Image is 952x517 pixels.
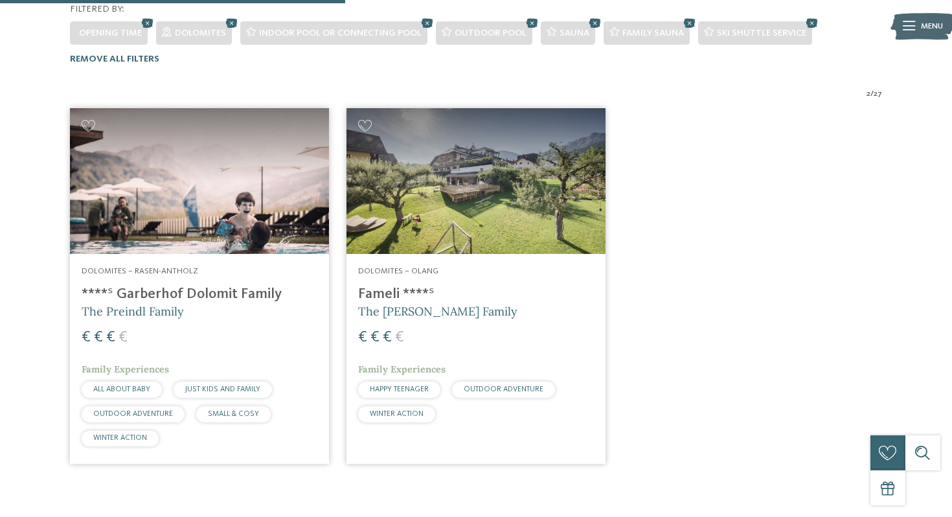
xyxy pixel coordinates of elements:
span: 27 [874,88,882,100]
span: 2 [867,88,870,100]
span: € [370,330,380,345]
span: Indoor pool or connecting pool [259,29,422,38]
span: Dolomites – Olang [358,267,438,275]
span: WINTER ACTION [93,434,147,442]
span: € [358,330,367,345]
span: JUST KIDS AND FAMILY [185,385,260,393]
span: OUTDOOR ADVENTURE [93,410,173,418]
span: € [383,330,392,345]
span: / [870,88,874,100]
span: Family sauna [622,29,684,38]
span: € [82,330,91,345]
span: SMALL & COSY [208,410,259,418]
span: Remove all filters [70,54,159,63]
span: Outdoor pool [455,29,527,38]
span: The Preindl Family [82,304,184,319]
h4: ****ˢ Garberhof Dolomit Family [82,286,317,303]
span: The [PERSON_NAME] Family [358,304,517,319]
span: OUTDOOR ADVENTURE [464,385,543,393]
span: WINTER ACTION [370,410,424,418]
img: Looking for family hotels? Find the best ones here! [70,108,329,254]
span: € [94,330,103,345]
span: Opening time [79,29,142,38]
span: € [395,330,404,345]
span: Filtered by: [70,5,124,14]
span: Ski shuttle service [717,29,806,38]
span: ALL ABOUT BABY [93,385,150,393]
a: Looking for family hotels? Find the best ones here! Dolomites – Rasen-Antholz ****ˢ Garberhof Dol... [70,108,329,464]
span: € [119,330,128,345]
span: HAPPY TEENAGER [370,385,429,393]
span: Family Experiences [358,363,446,375]
span: Family Experiences [82,363,169,375]
img: Looking for family hotels? Find the best ones here! [346,108,606,254]
span: € [106,330,115,345]
span: Sauna [560,29,589,38]
span: Dolomites – Rasen-Antholz [82,267,198,275]
span: Dolomites [175,29,226,38]
a: Looking for family hotels? Find the best ones here! Dolomites – Olang Fameli ****ˢ The [PERSON_NA... [346,108,606,464]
